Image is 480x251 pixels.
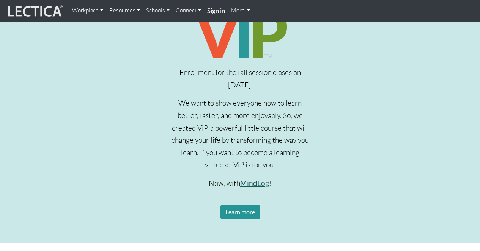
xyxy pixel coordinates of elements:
a: Workplace [69,3,106,18]
a: Connect [173,3,204,18]
a: MindLog [240,179,269,187]
p: We want to show everyone how to learn better, faster, and more enjoyably. So, we created ViP, a p... [170,97,310,171]
strong: Sign in [207,7,225,15]
a: Learn more [220,205,260,219]
a: More [228,3,253,18]
a: Resources [106,3,143,18]
a: Schools [143,3,173,18]
p: Now, with ! [170,177,310,190]
p: Enrollment for the fall session closes on [DATE]. [170,66,310,91]
img: lecticalive [6,4,63,19]
a: Sign in [204,3,228,19]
